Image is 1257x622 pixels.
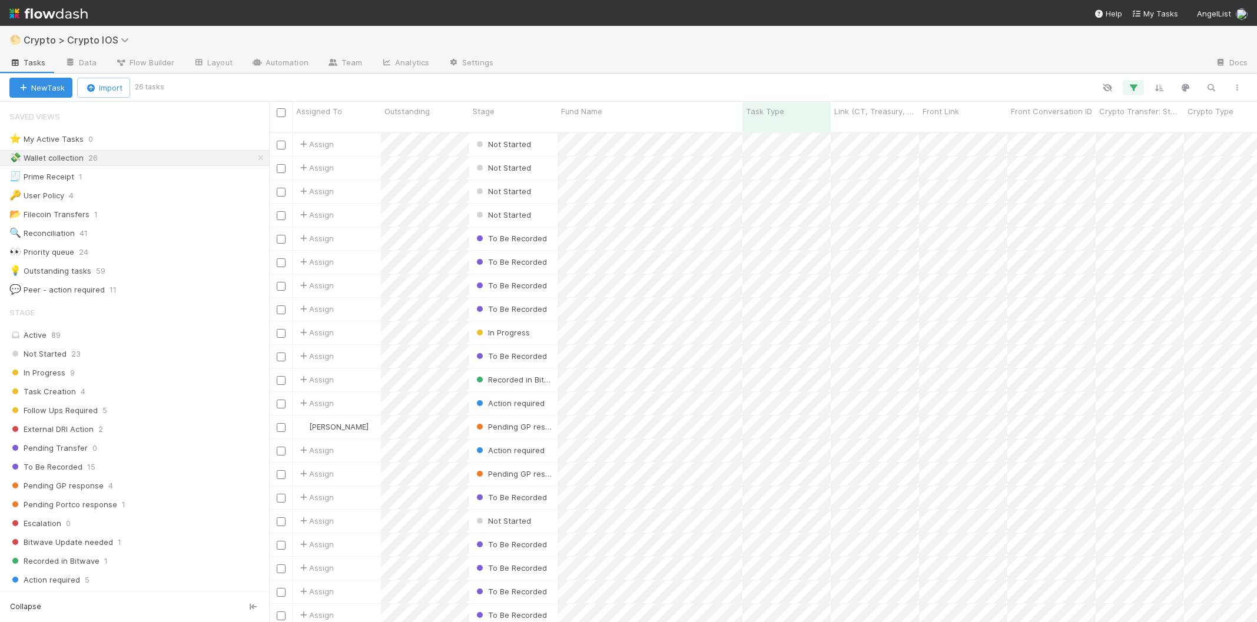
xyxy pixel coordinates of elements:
[297,586,334,597] span: Assign
[474,281,547,290] span: To Be Recorded
[1197,9,1231,18] span: AngelList
[297,491,334,503] div: Assign
[318,54,372,73] a: Team
[277,211,286,220] input: Toggle Row Selected
[69,188,85,203] span: 4
[118,535,121,550] span: 1
[9,535,113,550] span: Bitwave Update needed
[9,78,72,98] button: NewTask
[92,441,97,455] span: 0
[1132,8,1178,19] a: My Tasks
[277,376,286,385] input: Toggle Row Selected
[297,280,334,291] span: Assign
[102,403,107,418] span: 5
[746,105,784,117] span: Task Type
[474,491,547,503] div: To Be Recorded
[122,497,125,512] span: 1
[297,185,334,197] span: Assign
[9,403,98,418] span: Follow Ups Required
[923,105,959,117] span: Front Link
[474,163,531,172] span: Not Started
[297,468,334,480] div: Assign
[474,328,530,337] span: In Progress
[9,4,88,24] img: logo-inverted-e16ddd16eac7371096b0.svg
[98,422,103,437] span: 2
[70,365,75,380] span: 9
[24,34,135,46] span: Crypto > Crypto IOS
[9,422,94,437] span: External DRI Action
[108,478,113,493] span: 4
[55,54,106,73] a: Data
[9,35,21,45] span: 🌕
[297,421,369,433] div: [PERSON_NAME]
[9,188,64,203] div: User Policy
[474,538,547,550] div: To Be Recorded
[474,469,568,478] span: Pending GP response
[372,54,439,73] a: Analytics
[277,494,286,503] input: Toggle Row Selected
[9,384,76,399] span: Task Creation
[296,105,342,117] span: Assigned To
[297,162,334,174] div: Assign
[474,421,552,433] div: Pending GP response
[474,162,531,174] div: Not Started
[277,447,286,455] input: Toggle Row Selected
[9,245,74,260] div: Priority queue
[474,374,552,385] div: Recorded in Bitwave
[277,282,286,291] input: Toggle Row Selected
[9,171,21,181] span: 🧾
[9,134,21,144] span: ⭐
[297,562,334,574] span: Assign
[297,232,334,244] span: Assign
[9,282,105,297] div: Peer - action required
[9,190,21,200] span: 🔑
[9,152,21,162] span: 💸
[474,280,547,291] div: To Be Recorded
[439,54,503,73] a: Settings
[9,441,88,455] span: Pending Transfer
[277,164,286,173] input: Toggle Row Selected
[277,108,286,117] input: Toggle All Rows Selected
[51,330,61,340] span: 89
[277,517,286,526] input: Toggle Row Selected
[110,282,128,297] span: 11
[474,351,547,361] span: To Be Recorded
[9,207,89,222] div: Filecoin Transfers
[277,564,286,573] input: Toggle Row Selected
[9,209,21,219] span: 📂
[1099,105,1181,117] span: Crypto Transfer: Status
[474,445,545,455] span: Action required
[297,256,334,268] span: Assign
[94,207,110,222] span: 1
[474,256,547,268] div: To Be Recorded
[474,350,547,362] div: To Be Recorded
[309,422,369,431] span: [PERSON_NAME]
[474,587,547,596] span: To Be Recorded
[474,398,545,408] span: Action required
[9,284,21,294] span: 💬
[71,347,81,361] span: 23
[474,468,552,480] div: Pending GP response
[277,470,286,479] input: Toggle Row Selected
[474,609,547,621] div: To Be Recorded
[297,374,334,385] span: Assign
[9,478,104,493] span: Pending GP response
[9,132,84,147] div: My Active Tasks
[1236,8,1248,20] img: avatar_62e26563-cf9f-4287-8e1c-3d954c7f40b2.png
[79,169,94,184] span: 1
[297,444,334,456] span: Assign
[474,185,531,197] div: Not Started
[297,303,334,315] span: Assign
[297,538,334,550] div: Assign
[104,554,108,568] span: 1
[474,397,545,409] div: Action required
[9,169,74,184] div: Prime Receipt
[277,423,286,432] input: Toggle Row Selected
[9,516,61,531] span: Escalation
[384,105,430,117] span: Outstanding
[474,422,568,431] span: Pending GP response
